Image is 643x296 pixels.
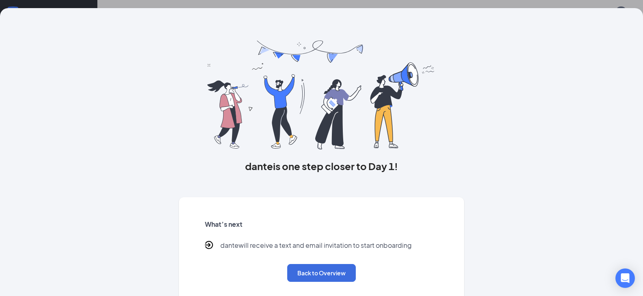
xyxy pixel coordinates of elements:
[287,264,356,282] button: Back to Overview
[207,40,436,149] img: you are all set
[205,220,439,229] h5: What’s next
[179,159,465,173] h3: dante is one step closer to Day 1!
[615,268,635,288] div: Open Intercom Messenger
[220,241,412,251] p: dante will receive a text and email invitation to start onboarding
